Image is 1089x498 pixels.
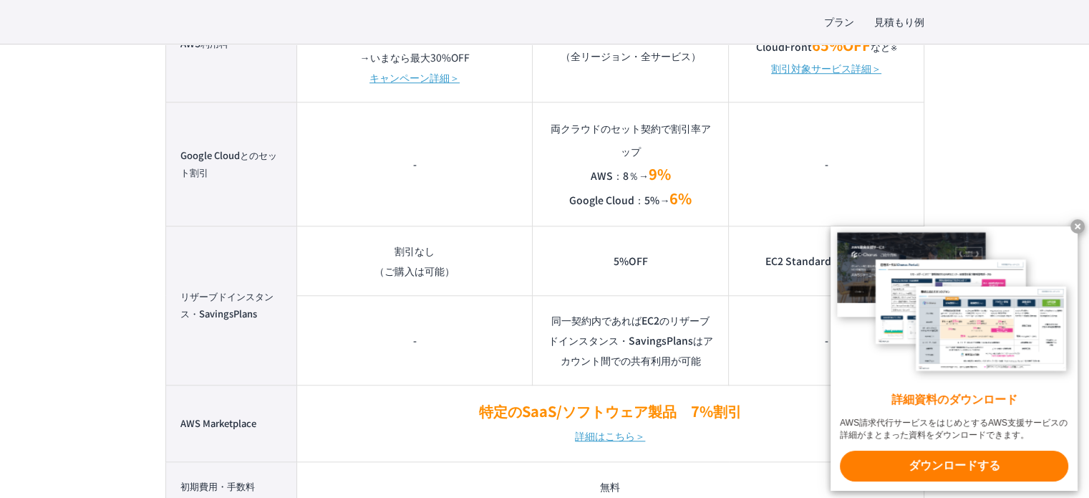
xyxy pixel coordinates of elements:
[575,424,645,447] a: 詳細はこちら＞
[874,14,924,29] a: 見積もり例
[533,226,729,295] td: 5%OFF
[297,102,533,226] td: -
[297,226,533,295] td: 割引なし （ご購入は可能）
[649,163,671,184] em: 9%
[370,50,470,64] em: いまなら最大30%OFF
[533,295,729,385] td: 同一契約内であればEC2のリザーブドインスタンス・SavingsPlansはアカウント間での共有利用が可能
[729,102,924,226] td: -
[771,58,881,78] a: 割引対象サービス詳細＞
[369,67,460,87] a: キャンペーン詳細＞
[165,226,297,385] th: リザーブドインスタンス・SavingsPlans
[297,295,533,385] td: -
[479,401,742,421] em: 特定のSaaS/ソフトウェア製品 7%割引
[533,102,729,226] td: 両クラウドのセット契約で割引率アップ AWS：8％→ Google Cloud：5%→
[840,392,1068,408] x-t: 詳細資料のダウンロード
[729,226,924,295] td: EC2 Standard RI 5%割引
[165,102,297,226] th: Google Cloudとのセット割引
[165,385,297,461] th: AWS Marketplace
[890,42,896,53] small: ※
[840,417,1068,441] x-t: AWS請求代行サービスをはじめとするAWS支援サービスの詳細がまとまった資料をダウンロードできます。
[669,188,692,209] em: 6%
[831,226,1078,491] a: 詳細資料のダウンロード AWS請求代行サービスをはじめとするAWS支援サービスの詳細がまとまった資料をダウンロードできます。 ダウンロードする
[729,295,924,385] td: -
[824,14,854,29] a: プラン
[840,451,1068,482] x-t: ダウンロードする
[811,34,870,55] em: 65%OFF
